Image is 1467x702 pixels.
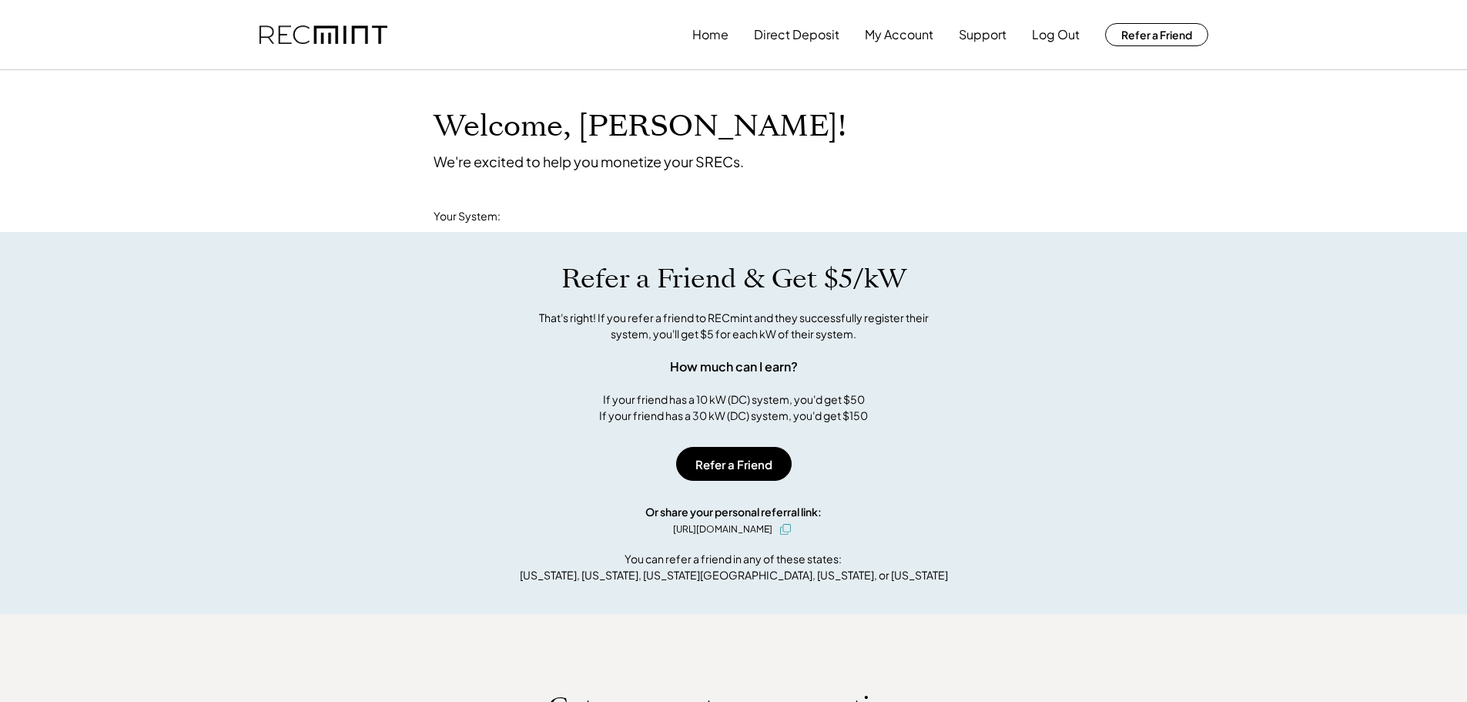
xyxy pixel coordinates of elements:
[670,358,798,376] div: How much can I earn?
[776,520,795,539] button: click to copy
[520,551,948,583] div: You can refer a friend in any of these states: [US_STATE], [US_STATE], [US_STATE][GEOGRAPHIC_DATA...
[561,263,906,295] h1: Refer a Friend & Get $5/kW
[645,504,822,520] div: Or share your personal referral link:
[434,209,501,224] div: Your System:
[676,447,792,481] button: Refer a Friend
[959,19,1006,50] button: Support
[673,522,772,536] div: [URL][DOMAIN_NAME]
[754,19,839,50] button: Direct Deposit
[692,19,728,50] button: Home
[434,153,744,170] div: We're excited to help you monetize your SRECs.
[260,25,387,45] img: recmint-logotype%403x.png
[1032,19,1080,50] button: Log Out
[434,109,846,145] h1: Welcome, [PERSON_NAME]!
[599,391,868,424] div: If your friend has a 10 kW (DC) system, you'd get $50 If your friend has a 30 kW (DC) system, you...
[1105,23,1208,46] button: Refer a Friend
[522,310,946,342] div: That's right! If you refer a friend to RECmint and they successfully register their system, you'l...
[865,19,933,50] button: My Account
